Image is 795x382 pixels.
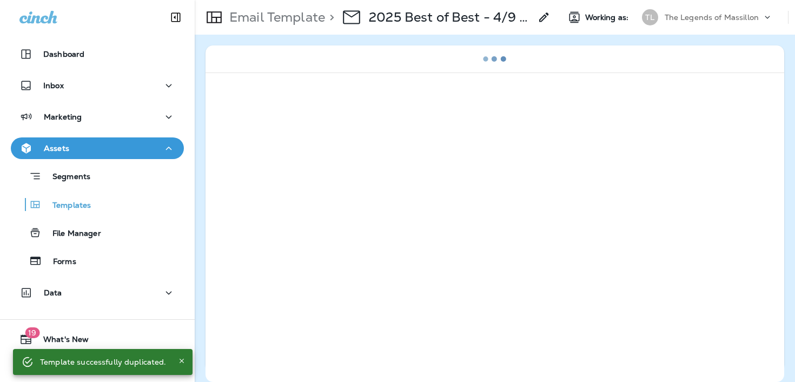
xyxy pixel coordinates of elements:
[11,106,184,128] button: Marketing
[225,9,325,25] p: Email Template
[44,288,62,297] p: Data
[11,282,184,304] button: Data
[43,50,84,58] p: Dashboard
[42,172,90,183] p: Segments
[161,6,191,28] button: Collapse Sidebar
[11,75,184,96] button: Inbox
[11,137,184,159] button: Assets
[325,9,334,25] p: >
[25,327,39,338] span: 19
[11,221,184,244] button: File Manager
[32,335,89,348] span: What's New
[42,201,91,211] p: Templates
[11,43,184,65] button: Dashboard
[42,229,101,239] p: File Manager
[44,113,82,121] p: Marketing
[11,354,184,376] button: Support
[11,328,184,350] button: 19What's New
[665,13,759,22] p: The Legends of Massillon
[44,144,69,153] p: Assets
[585,13,631,22] span: Working as:
[642,9,658,25] div: TL
[175,354,188,367] button: Close
[42,257,76,267] p: Forms
[369,9,531,25] p: 2025 Best of Best - 4/9 Copy
[40,352,167,372] div: Template successfully duplicated.
[11,164,184,188] button: Segments
[43,81,64,90] p: Inbox
[11,249,184,272] button: Forms
[11,193,184,216] button: Templates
